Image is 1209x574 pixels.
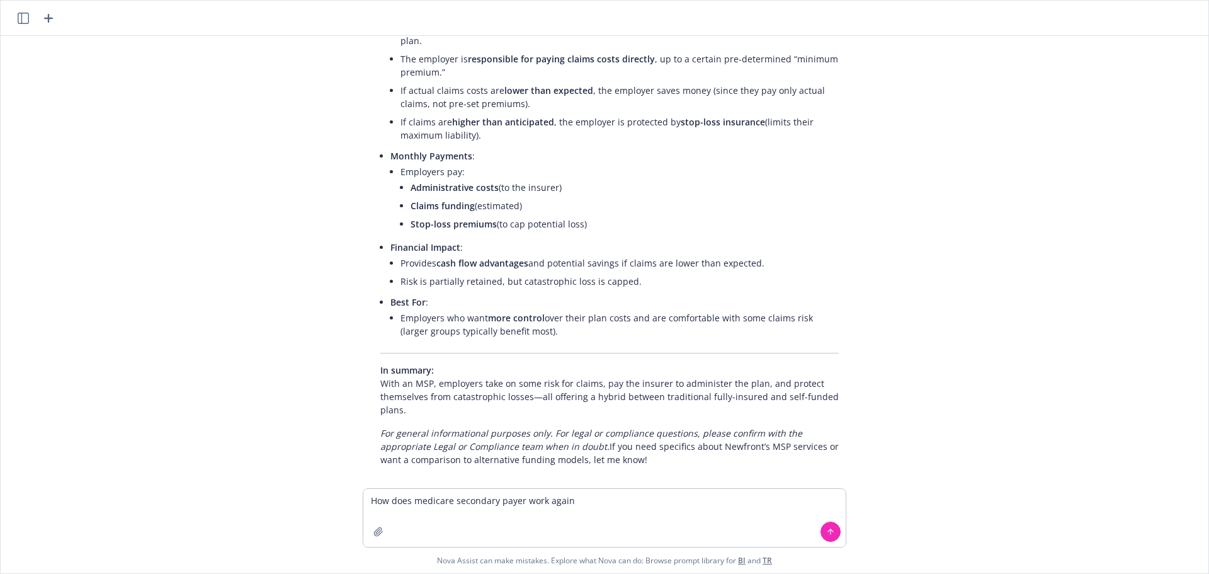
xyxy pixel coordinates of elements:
span: Stop-loss premiums [411,218,497,230]
li: If claims are , the employer is protected by (limits their maximum liability). [400,113,839,144]
span: stop-loss insurance [681,116,765,128]
p: If you need specifics about Newfront’s MSP services or want a comparison to alternative funding m... [380,427,839,466]
li: (estimated) [411,197,839,215]
li: The employer is , up to a certain pre-determined “minimum premium.” [400,50,839,81]
span: Claims funding [411,200,475,212]
li: If actual claims costs are , the employer saves money (since they pay only actual claims, not pre... [400,81,839,113]
span: Administrative costs [411,181,499,193]
li: Employers pay: [400,163,839,236]
li: (to the insurer) [411,178,839,197]
span: cash flow advantages [436,257,528,269]
span: responsible for paying claims costs directly [468,53,655,65]
li: Employers who want over their plan costs and are comfortable with some claims risk (larger groups... [400,309,839,340]
li: (to cap potential loss) [411,215,839,233]
span: higher than anticipated [452,116,554,128]
li: Risk is partially retained, but catastrophic loss is capped. [400,272,839,290]
p: With an MSP, employers take on some risk for claims, pay the insurer to administer the plan, and ... [380,364,839,416]
em: For general informational purposes only. For legal or compliance questions, please confirm with t... [380,427,802,452]
span: Best For [390,296,426,308]
span: In summary: [380,364,434,376]
span: Financial Impact [390,241,460,253]
span: more control [488,312,545,324]
a: TR [763,555,772,566]
li: Provides and potential savings if claims are lower than expected. [400,254,839,272]
p: : [390,149,839,163]
span: Nova Assist can make mistakes. Explore what Nova can do: Browse prompt library for and [437,548,772,573]
p: : [390,296,839,309]
a: BI [738,555,746,566]
span: Monthly Payments [390,150,472,162]
p: : [390,241,839,254]
span: lower than expected [504,84,593,96]
textarea: How does medicare secondary payer work again [363,489,846,547]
